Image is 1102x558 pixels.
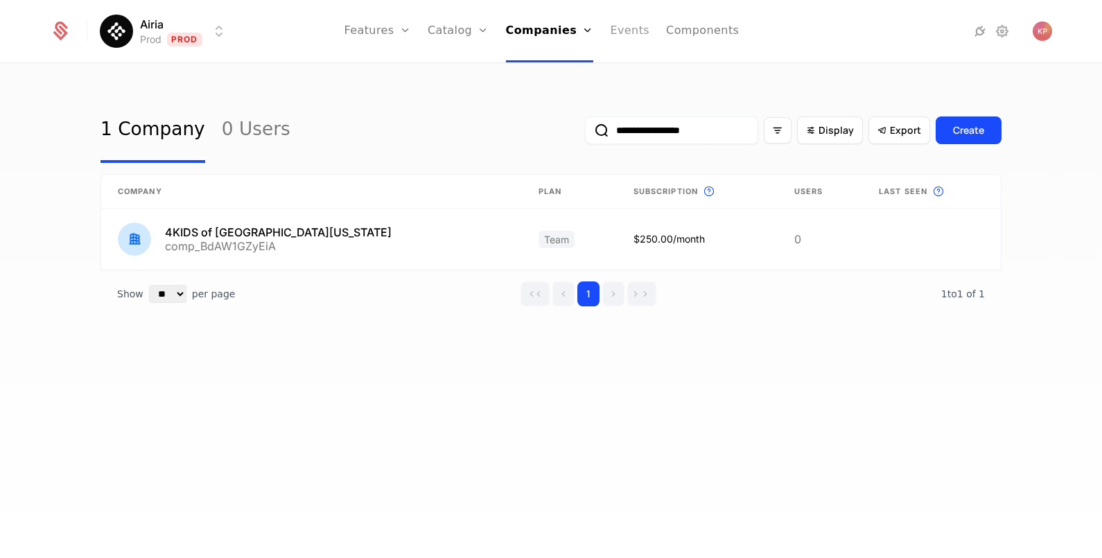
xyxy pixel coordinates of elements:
[140,16,164,33] span: Airia
[192,287,236,301] span: per page
[100,15,133,48] img: Airia
[100,270,1002,317] div: Table pagination
[819,123,854,137] span: Display
[941,288,979,299] span: 1 to 1 of
[101,175,522,209] th: Company
[222,98,290,163] a: 0 Users
[117,287,143,301] span: Show
[936,116,1002,144] button: Create
[941,288,985,299] span: 1
[522,175,617,209] th: Plan
[521,281,656,306] div: Page navigation
[521,281,550,306] button: Go to first page
[972,23,988,40] a: Integrations
[1033,21,1052,41] img: Katrina Peek
[552,281,575,306] button: Go to previous page
[627,281,656,306] button: Go to last page
[1033,21,1052,41] button: Open user button
[778,175,863,209] th: Users
[890,123,921,137] span: Export
[994,23,1011,40] a: Settings
[577,281,600,306] button: Go to page 1
[602,281,624,306] button: Go to next page
[868,116,930,144] button: Export
[100,98,205,163] a: 1 Company
[879,186,927,198] span: Last seen
[764,117,791,143] button: Filter options
[953,123,984,137] div: Create
[167,33,202,46] span: Prod
[149,285,186,303] select: Select page size
[104,16,227,46] button: Select environment
[797,116,863,144] button: Display
[140,33,161,46] div: Prod
[633,186,698,198] span: Subscription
